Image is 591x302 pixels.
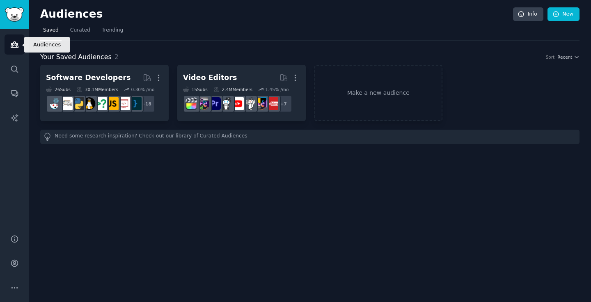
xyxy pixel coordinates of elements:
[200,133,247,141] a: Curated Audiences
[70,27,90,34] span: Curated
[557,54,580,60] button: Recent
[71,97,84,110] img: Python
[129,97,142,110] img: programming
[177,65,306,121] a: Video Editors15Subs2.4MMembers1.45% /mo+7NewTubersVideoEditingvideographyyoutubersgopropremiereed...
[266,97,278,110] img: NewTubers
[115,53,119,61] span: 2
[513,7,543,21] a: Info
[314,65,443,121] a: Make a new audience
[102,27,123,34] span: Trending
[183,87,208,92] div: 15 Sub s
[40,24,62,41] a: Saved
[5,7,24,22] img: GummySearch logo
[48,97,61,110] img: reactjs
[43,27,59,34] span: Saved
[40,52,112,62] span: Your Saved Audiences
[76,87,118,92] div: 30.1M Members
[99,24,126,41] a: Trending
[185,97,198,110] img: finalcutpro
[138,95,155,112] div: + 18
[106,97,119,110] img: javascript
[94,97,107,110] img: cscareerquestions
[40,130,580,144] div: Need some research inspiration? Check out our library of
[40,65,169,121] a: Software Developers26Subs30.1MMembers0.30% /mo+18programmingwebdevjavascriptcscareerquestionslinu...
[67,24,93,41] a: Curated
[208,97,221,110] img: premiere
[547,7,580,21] a: New
[546,54,555,60] div: Sort
[266,87,289,92] div: 1.45 % /mo
[117,97,130,110] img: webdev
[557,54,572,60] span: Recent
[46,87,71,92] div: 26 Sub s
[220,97,232,110] img: gopro
[213,87,252,92] div: 2.4M Members
[131,87,154,92] div: 0.30 % /mo
[275,95,292,112] div: + 7
[40,8,513,21] h2: Audiences
[197,97,209,110] img: editors
[46,73,131,83] div: Software Developers
[254,97,267,110] img: VideoEditing
[83,97,96,110] img: linux
[231,97,244,110] img: youtubers
[183,73,237,83] div: Video Editors
[243,97,255,110] img: videography
[60,97,73,110] img: learnpython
